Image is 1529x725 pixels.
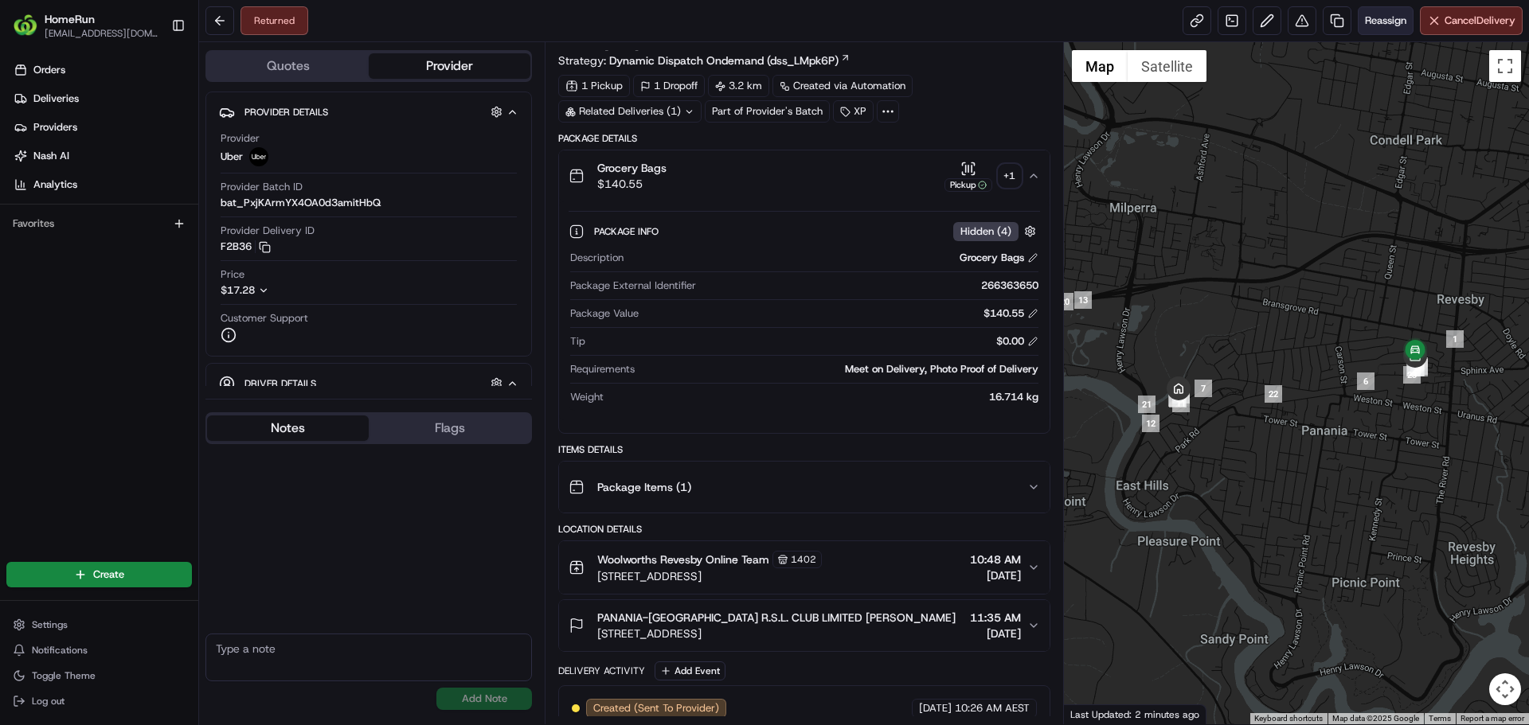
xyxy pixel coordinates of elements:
[6,115,198,140] a: Providers
[953,221,1040,241] button: Hidden (4)
[93,567,124,582] span: Create
[13,13,38,38] img: HomeRun
[33,120,77,134] span: Providers
[1064,704,1206,724] div: Last Updated: 2 minutes ago
[558,665,645,677] div: Delivery Activity
[1254,713,1323,724] button: Keyboard shortcuts
[221,180,303,194] span: Provider Batch ID
[45,27,158,40] span: [EMAIL_ADDRESS][DOMAIN_NAME]
[944,161,1021,192] button: Pickup+1
[597,626,956,641] span: [STREET_ADDRESS]
[570,306,639,321] span: Package Value
[570,334,585,349] span: Tip
[1365,14,1406,28] span: Reassign
[1072,50,1128,82] button: Show street map
[1169,390,1187,407] div: 9
[944,161,992,192] button: Pickup
[369,53,530,79] button: Provider
[1445,14,1515,28] span: Cancel Delivery
[221,311,308,325] span: Customer Support
[1489,50,1521,82] button: Toggle fullscreen view
[6,57,198,83] a: Orders
[221,131,260,146] span: Provider
[1195,380,1212,397] div: 7
[641,362,1038,376] div: Meet on Delivery, Photo Proof of Delivery
[1461,714,1524,723] a: Report a map error
[558,53,851,68] div: Strategy:
[32,695,65,707] span: Log out
[221,150,243,164] span: Uber
[559,462,1049,513] button: Package Items (1)
[244,377,316,390] span: Driver Details
[570,390,604,404] span: Weight
[833,100,874,123] div: XP
[45,11,95,27] button: HomeRun
[594,225,662,238] span: Package Info
[1128,50,1206,82] button: Show satellite imagery
[244,106,328,119] span: Provider Details
[221,196,381,210] span: bat_PxjKArmYX4OA0d3amitHbQ
[609,53,851,68] a: Dynamic Dispatch Ondemand (dss_LMpk6P)
[207,53,369,79] button: Quotes
[597,552,769,567] span: Woolworths Revesby Online Team
[1056,293,1073,310] div: 20
[221,224,315,238] span: Provider Delivery ID
[1332,714,1419,723] span: Map data ©2025 Google
[610,390,1038,404] div: 16.714 kg
[558,443,1050,456] div: Items Details
[559,541,1049,594] button: Woolworths Revesby Online Team1402[STREET_ADDRESS]10:48 AM[DATE]
[33,92,79,106] span: Deliveries
[955,701,1030,715] span: 10:26 AM AEST
[1410,359,1428,376] div: 4
[960,251,1038,265] div: Grocery Bags
[1420,6,1523,35] button: CancelDelivery
[791,553,816,566] span: 1402
[772,75,913,97] a: Created via Automation
[207,415,369,441] button: Notes
[32,669,96,682] span: Toggle Theme
[633,75,705,97] div: 1 Dropoff
[970,567,1021,583] span: [DATE]
[944,178,992,192] div: Pickup
[32,618,68,631] span: Settings
[919,701,952,715] span: [DATE]
[1410,357,1428,375] div: 5
[33,177,77,192] span: Analytics
[32,644,88,657] span: Notifications
[558,132,1050,145] div: Package Details
[6,6,165,45] button: HomeRunHomeRun[EMAIL_ADDRESS][DOMAIN_NAME]
[6,614,192,636] button: Settings
[708,75,769,97] div: 3.2 km
[558,523,1050,536] div: Location Details
[1265,385,1282,403] div: 22
[1168,389,1186,407] div: 10
[983,306,1038,321] div: $140.55
[1446,330,1464,348] div: 1
[609,53,839,68] span: Dynamic Dispatch Ondemand (dss_LMpk6P)
[221,267,244,282] span: Price
[559,150,1049,201] button: Grocery Bags$140.55Pickup+1
[6,665,192,687] button: Toggle Theme
[219,370,518,396] button: Driver Details
[597,160,667,176] span: Grocery Bags
[1403,366,1421,384] div: 23
[369,415,530,441] button: Flags
[1172,395,1190,412] div: 11
[1068,704,1120,724] a: Open this area in Google Maps (opens a new window)
[597,479,691,495] span: Package Items ( 1 )
[999,165,1021,187] div: + 1
[6,143,198,169] a: Nash AI
[6,562,192,587] button: Create
[970,610,1021,626] span: 11:35 AM
[1138,396,1156,413] div: 21
[970,552,1021,567] span: 10:48 AM
[996,334,1038,349] div: $0.00
[1429,714,1451,723] a: Terms (opens in new tab)
[597,176,667,192] span: $140.55
[655,661,725,680] button: Add Event
[570,279,696,293] span: Package External Identifier
[597,568,822,584] span: [STREET_ADDRESS]
[249,147,268,166] img: uber-new-logo.jpeg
